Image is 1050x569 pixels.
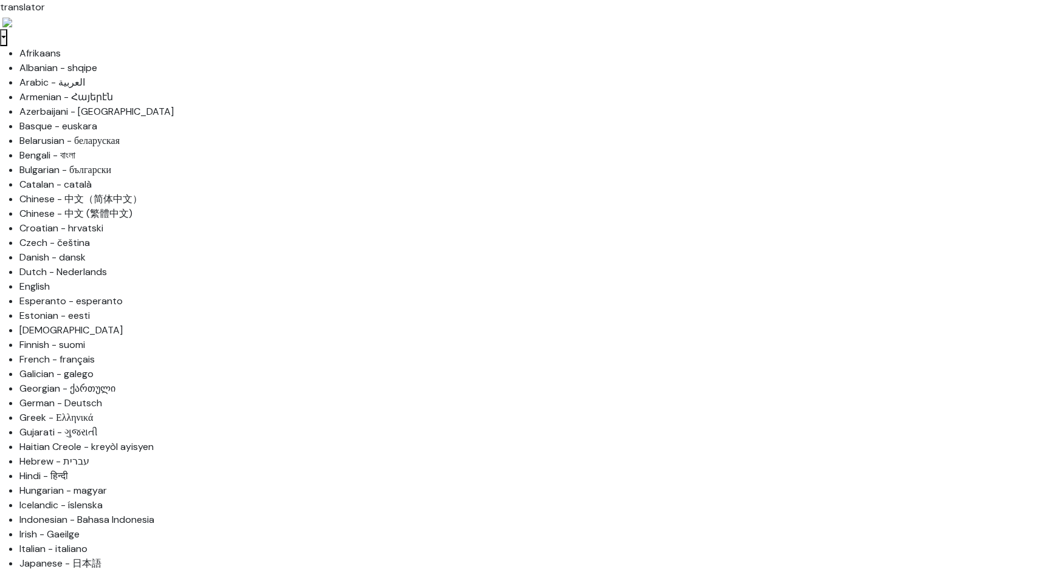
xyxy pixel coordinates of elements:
[19,483,1050,498] a: Hungarian - magyar
[19,352,1050,367] a: French - français
[19,46,1050,61] a: Afrikaans
[19,75,1050,90] a: Arabic - ‎‫العربية‬‎
[19,90,1050,104] a: Armenian - Հայերէն
[19,498,1050,513] a: Icelandic - íslenska
[19,206,1050,221] a: Chinese - 中文 (繁體中文)
[19,381,1050,396] a: Georgian - ქართული
[19,411,1050,425] a: Greek - Ελληνικά
[19,323,1050,338] a: [DEMOGRAPHIC_DATA]
[19,454,1050,469] a: Hebrew - ‎‫עברית‬‎
[19,367,1050,381] a: Galician - galego
[19,104,1050,119] a: Azerbaijani - [GEOGRAPHIC_DATA]
[19,440,1050,454] a: Haitian Creole - kreyòl ayisyen
[19,61,1050,75] a: Albanian - shqipe
[19,265,1050,279] a: Dutch - Nederlands
[19,177,1050,192] a: Catalan - català
[19,425,1050,440] a: Gujarati - ગુજરાતી
[19,527,1050,542] a: Irish - Gaeilge
[19,250,1050,265] a: Danish - dansk
[2,18,12,27] img: right-arrow.png
[19,163,1050,177] a: Bulgarian - български
[19,338,1050,352] a: Finnish - suomi
[19,294,1050,308] a: Esperanto - esperanto
[19,134,1050,148] a: Belarusian - беларуская
[19,236,1050,250] a: Czech - čeština
[19,119,1050,134] a: Basque - euskara
[19,221,1050,236] a: Croatian - hrvatski
[19,148,1050,163] a: Bengali - বাংলা
[19,469,1050,483] a: Hindi - हिन्दी
[19,308,1050,323] a: Estonian - eesti
[19,279,1050,294] a: English
[19,192,1050,206] a: Chinese - 中文（简体中文）
[19,513,1050,527] a: Indonesian - Bahasa Indonesia
[19,396,1050,411] a: German - Deutsch
[19,542,1050,556] a: Italian - italiano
